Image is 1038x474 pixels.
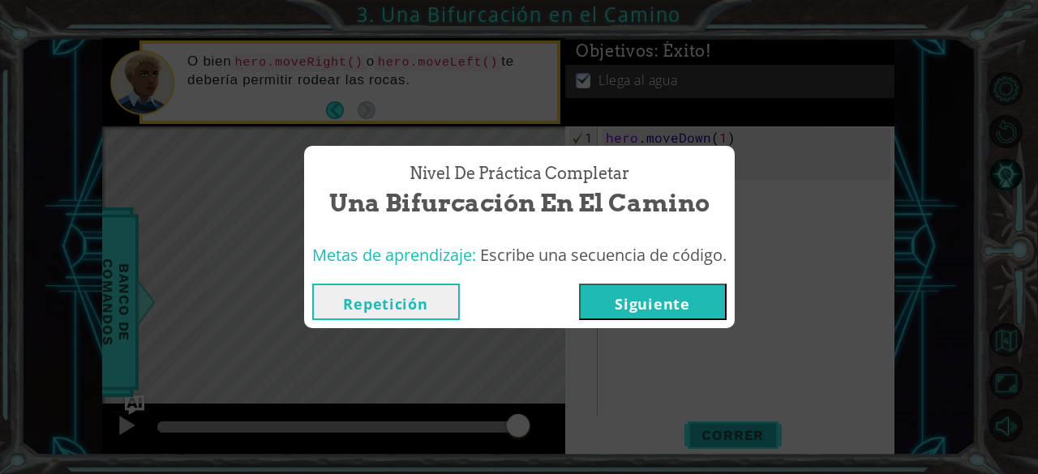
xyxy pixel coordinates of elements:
button: Siguiente [579,284,727,320]
button: Repetición [312,284,460,320]
span: Escribe una secuencia de código. [480,244,727,266]
span: Una Bifurcación en el Camino [329,186,710,220]
span: Metas de aprendizaje: [312,244,476,266]
span: Nivel de Práctica Completar [410,162,629,186]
